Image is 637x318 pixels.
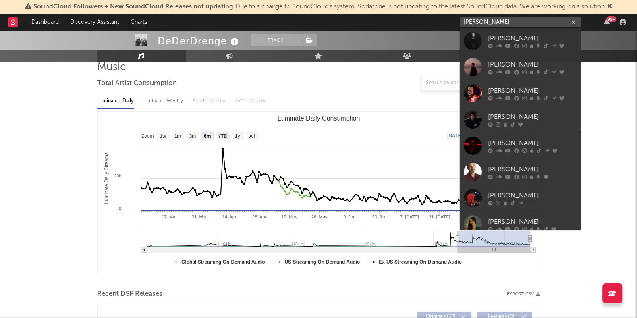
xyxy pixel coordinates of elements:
a: [PERSON_NAME] [460,106,581,133]
a: Dashboard [26,14,64,30]
text: 3m [189,133,196,139]
button: Export CSV [507,292,540,297]
div: [PERSON_NAME] [488,191,577,200]
text: 1m [174,133,181,139]
text: All [249,133,254,139]
div: Luminate - Daily [97,94,134,108]
a: [PERSON_NAME] [460,54,581,80]
text: 7. [DATE] [400,214,419,219]
input: Search by song name or URL [422,80,507,86]
div: [PERSON_NAME] [488,86,577,96]
text: Global Streaming On-Demand Audio [181,259,265,265]
span: SoundCloud Followers + New SoundCloud Releases not updating [33,4,233,10]
text: Zoom [141,133,154,139]
div: [PERSON_NAME] [488,112,577,122]
text: 23. Jun [372,214,386,219]
a: [PERSON_NAME] [460,28,581,54]
text: 31. Mar [192,214,207,219]
span: Dismiss [607,4,612,10]
text: 1y [234,133,240,139]
text: 12. May [281,214,297,219]
text: 26. May [311,214,328,219]
a: [PERSON_NAME] [460,133,581,159]
text: [DATE] [447,133,463,139]
text: Luminate Daily Streams [104,152,109,204]
a: [PERSON_NAME] [460,80,581,106]
text: 28. Apr [252,214,266,219]
text: 6m [203,133,210,139]
button: 99+ [604,19,610,25]
div: Luminate - Weekly [142,94,185,108]
text: 14. Apr [222,214,236,219]
a: Discovery Assistant [64,14,125,30]
span: : Due to a change to SoundCloud's system, Sodatone is not updating to the latest SoundCloud data.... [33,4,605,10]
a: [PERSON_NAME] [460,185,581,211]
div: [PERSON_NAME] [488,164,577,174]
svg: Luminate Daily Consumption [98,112,540,273]
a: [PERSON_NAME] [460,211,581,237]
text: 21. [DATE] [429,214,450,219]
div: [PERSON_NAME] [488,60,577,69]
div: DeDerDrenge [158,34,241,48]
input: Search for artists [460,17,581,27]
div: 99 + [606,16,616,22]
div: [PERSON_NAME] [488,33,577,43]
a: [PERSON_NAME] [460,159,581,185]
div: [PERSON_NAME] [488,217,577,227]
span: Recent DSP Releases [97,289,162,299]
button: Track [251,34,301,46]
text: 0 [118,206,121,211]
text: YTD [218,133,227,139]
text: 20k [114,173,121,178]
span: Music [97,62,126,72]
text: 1w [160,133,166,139]
text: Ex-US Streaming On-Demand Audio [379,259,462,265]
a: Charts [125,14,153,30]
div: [PERSON_NAME] [488,138,577,148]
text: 9. Jun [343,214,355,219]
text: Luminate Daily Consumption [277,115,360,122]
text: 17. Mar [162,214,177,219]
text: US Streaming On-Demand Audio [284,259,360,265]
